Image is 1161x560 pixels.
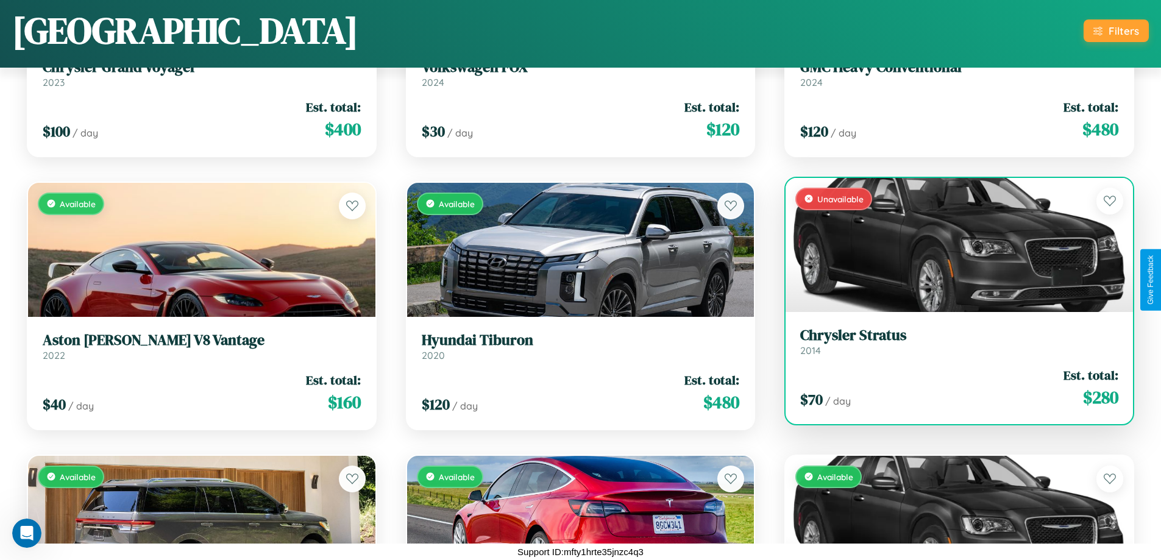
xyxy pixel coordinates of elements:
span: Unavailable [817,194,864,204]
span: $ 400 [325,117,361,141]
h3: Hyundai Tiburon [422,331,740,349]
span: Available [60,199,96,209]
span: $ 120 [706,117,739,141]
span: 2020 [422,349,445,361]
div: Give Feedback [1146,255,1155,305]
span: 2022 [43,349,65,361]
h3: GMC Heavy Conventional [800,58,1118,76]
a: GMC Heavy Conventional2024 [800,58,1118,88]
span: Available [817,472,853,482]
span: Est. total: [306,98,361,116]
span: $ 120 [800,121,828,141]
a: Volkswagen FOX2024 [422,58,740,88]
h1: [GEOGRAPHIC_DATA] [12,5,358,55]
span: $ 100 [43,121,70,141]
button: Filters [1084,19,1149,42]
span: Est. total: [1063,98,1118,116]
span: 2024 [422,76,444,88]
span: 2024 [800,76,823,88]
span: Available [439,472,475,482]
h3: Aston [PERSON_NAME] V8 Vantage [43,331,361,349]
span: / day [831,127,856,139]
span: $ 480 [1082,117,1118,141]
span: / day [73,127,98,139]
span: Est. total: [684,371,739,389]
h3: Chrysler Stratus [800,327,1118,344]
span: / day [825,395,851,407]
span: $ 40 [43,394,66,414]
span: Est. total: [684,98,739,116]
span: $ 160 [328,390,361,414]
h3: Chrysler Grand Voyager [43,58,361,76]
span: $ 480 [703,390,739,414]
p: Support ID: mfty1hrte35jnzc4q3 [517,544,644,560]
span: Est. total: [306,371,361,389]
span: / day [68,400,94,412]
span: $ 70 [800,389,823,409]
span: 2014 [800,344,821,356]
a: Chrysler Stratus2014 [800,327,1118,356]
span: $ 120 [422,394,450,414]
h3: Volkswagen FOX [422,58,740,76]
span: / day [452,400,478,412]
a: Hyundai Tiburon2020 [422,331,740,361]
span: 2023 [43,76,65,88]
span: / day [447,127,473,139]
a: Chrysler Grand Voyager2023 [43,58,361,88]
a: Aston [PERSON_NAME] V8 Vantage2022 [43,331,361,361]
span: $ 30 [422,121,445,141]
span: Available [60,472,96,482]
span: Est. total: [1063,366,1118,384]
span: Available [439,199,475,209]
span: $ 280 [1083,385,1118,409]
iframe: Intercom live chat [12,519,41,548]
div: Filters [1109,24,1139,37]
